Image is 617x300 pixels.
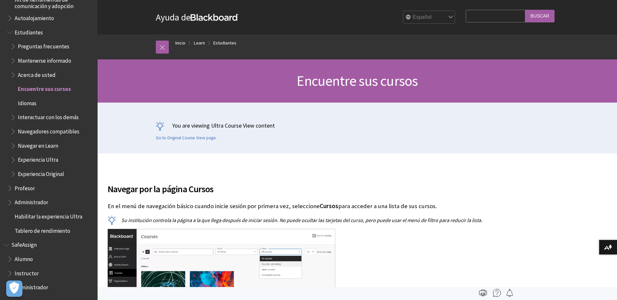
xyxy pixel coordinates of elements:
button: Abrir preferencias [6,281,22,297]
a: Inicio [175,39,185,47]
span: Acerca de usted [18,69,56,78]
img: Follow this page [506,289,514,297]
span: Profesor [15,183,35,192]
span: Idiomas [18,98,36,106]
span: Cursos [320,202,338,210]
a: Ayuda deBlackboard [156,11,239,23]
img: More help [493,289,501,297]
h2: Navegar por la página Cursos [108,174,511,196]
span: Experiencia Original [18,169,64,177]
span: Encuentre sus cursos [18,83,71,92]
a: Learn [194,39,205,47]
nav: Book outline for Blackboard SafeAssign [4,240,94,293]
span: Alumno [15,254,33,262]
span: Autoalojamiento [15,13,54,21]
select: Site Language Selector [403,11,455,24]
p: You are viewing Ultra Course View content [156,121,559,130]
span: Habilitar la experiencia Ultra [15,211,82,220]
p: En el menú de navegación básico cuando inicie sesión por primera vez, seleccione para acceder a u... [108,202,511,210]
span: Mantenerse informado [18,55,71,64]
span: Interactuar con los demás [18,112,79,121]
span: Preguntas frecuentes [18,41,69,50]
span: Administrador [15,197,48,206]
span: Estudiantes [15,27,43,36]
span: Navegar en Learn [18,140,58,149]
span: Tablero de rendimiento [15,225,70,234]
span: Experiencia Ultra [18,155,58,163]
span: Administrador [15,282,48,291]
span: SafeAssign [11,240,37,248]
input: Buscar [525,10,555,22]
span: Navegadores compatibles [18,126,79,135]
img: Print [479,289,487,297]
a: Estudiantes [213,39,236,47]
strong: Blackboard [191,14,239,21]
span: Instructor [15,268,39,277]
p: Su institución controla la página a la que llega después de iniciar sesión. No puede ocultar las ... [108,217,511,224]
a: Go to Original Course View page. [156,135,217,141]
span: Encuentre sus cursos [297,72,418,90]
